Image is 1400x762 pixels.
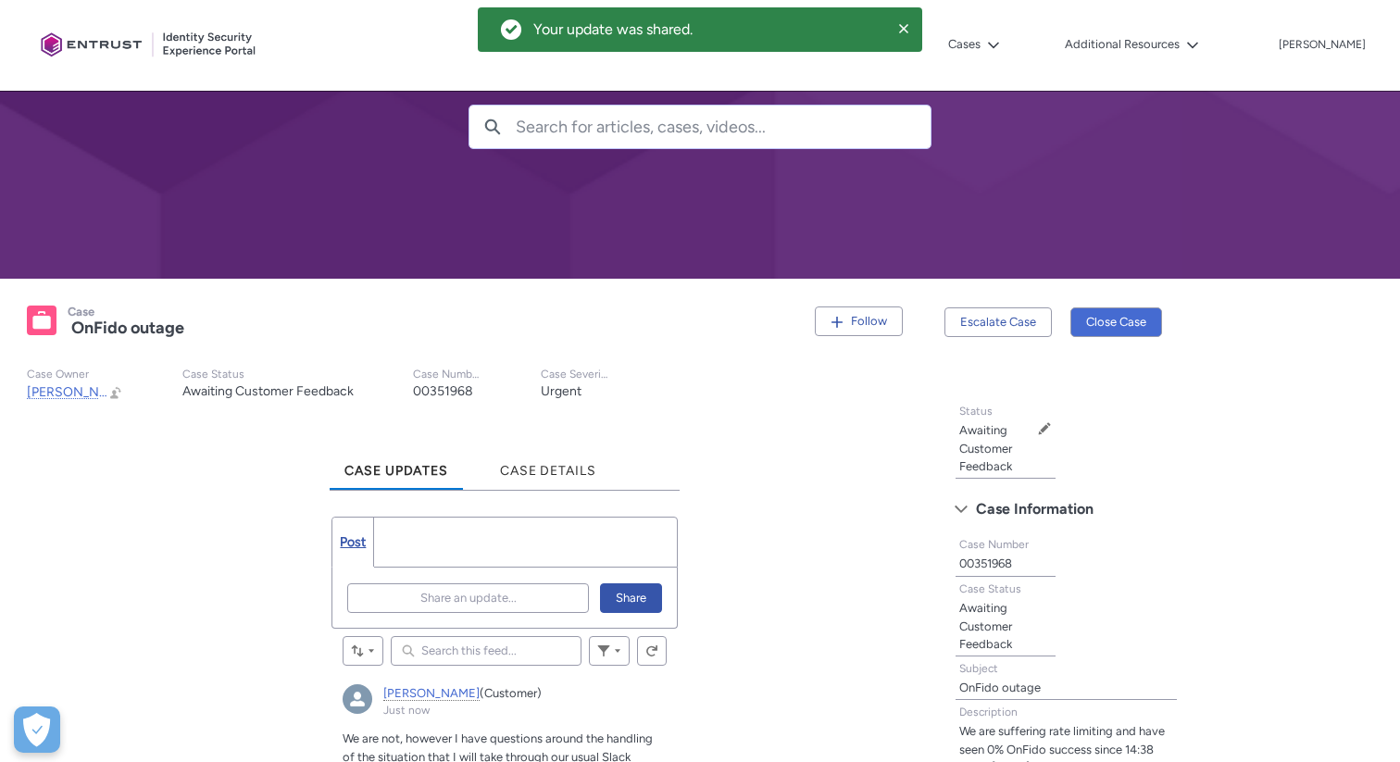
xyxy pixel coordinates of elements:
input: Search for articles, cases, videos... [516,106,931,148]
img: d.gallagher [343,684,372,714]
a: [PERSON_NAME] [383,686,480,701]
button: Change Owner [108,384,123,400]
records-entity-label: Case [68,305,94,319]
a: Case Updates [330,439,463,490]
lightning-formatted-text: OnFido outage [71,318,184,338]
p: [PERSON_NAME] [1279,39,1366,52]
p: Case Number [413,368,481,381]
lightning-formatted-text: OnFido outage [959,681,1041,694]
button: Case Information [945,494,1187,524]
button: Share an update... [347,583,588,613]
button: Close [896,20,911,36]
a: Post [332,518,374,567]
button: Escalate Case [944,307,1052,337]
span: Case Number [959,538,1029,551]
span: Subject [959,662,998,675]
span: Follow [851,314,887,328]
span: Share an update... [420,584,517,612]
span: Post [340,534,366,550]
button: Refresh this feed [637,636,667,666]
p: Case Status [182,368,354,381]
span: (Customer) [480,686,542,700]
a: Case Details [485,439,611,490]
span: Status [959,405,993,418]
button: Additional Resources [1060,31,1204,58]
span: Case Updates [344,463,448,479]
lightning-formatted-text: Awaiting Customer Feedback [959,601,1012,651]
lightning-formatted-text: Awaiting Customer Feedback [959,423,1012,473]
div: Chatter Publisher [331,517,677,629]
input: Search this feed... [391,636,581,666]
span: Case Details [500,463,596,479]
p: Case Owner [27,368,123,381]
span: Share [616,584,646,612]
span: Description [959,706,1018,718]
a: Just now [383,704,430,717]
lightning-formatted-text: Urgent [541,383,581,399]
lightning-formatted-text: 00351968 [959,556,1012,570]
span: Case Information [976,495,1094,523]
button: User Profile d.gallagher [1278,34,1367,53]
button: Share [600,583,662,613]
button: Edit Status [1037,421,1052,436]
div: Cookie Preferences [14,706,60,753]
span: [PERSON_NAME].[PERSON_NAME] [27,384,237,400]
span: Your update was shared. [533,20,693,38]
p: Case Severity [541,368,609,381]
span: Case Status [959,582,1021,595]
button: Follow [815,306,903,336]
button: Close Case [1070,307,1162,337]
button: Cases [944,31,1005,58]
lightning-formatted-text: 00351968 [413,383,473,399]
button: Open Preferences [14,706,60,753]
button: Search [469,106,516,148]
lightning-formatted-text: Awaiting Customer Feedback [182,383,354,399]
